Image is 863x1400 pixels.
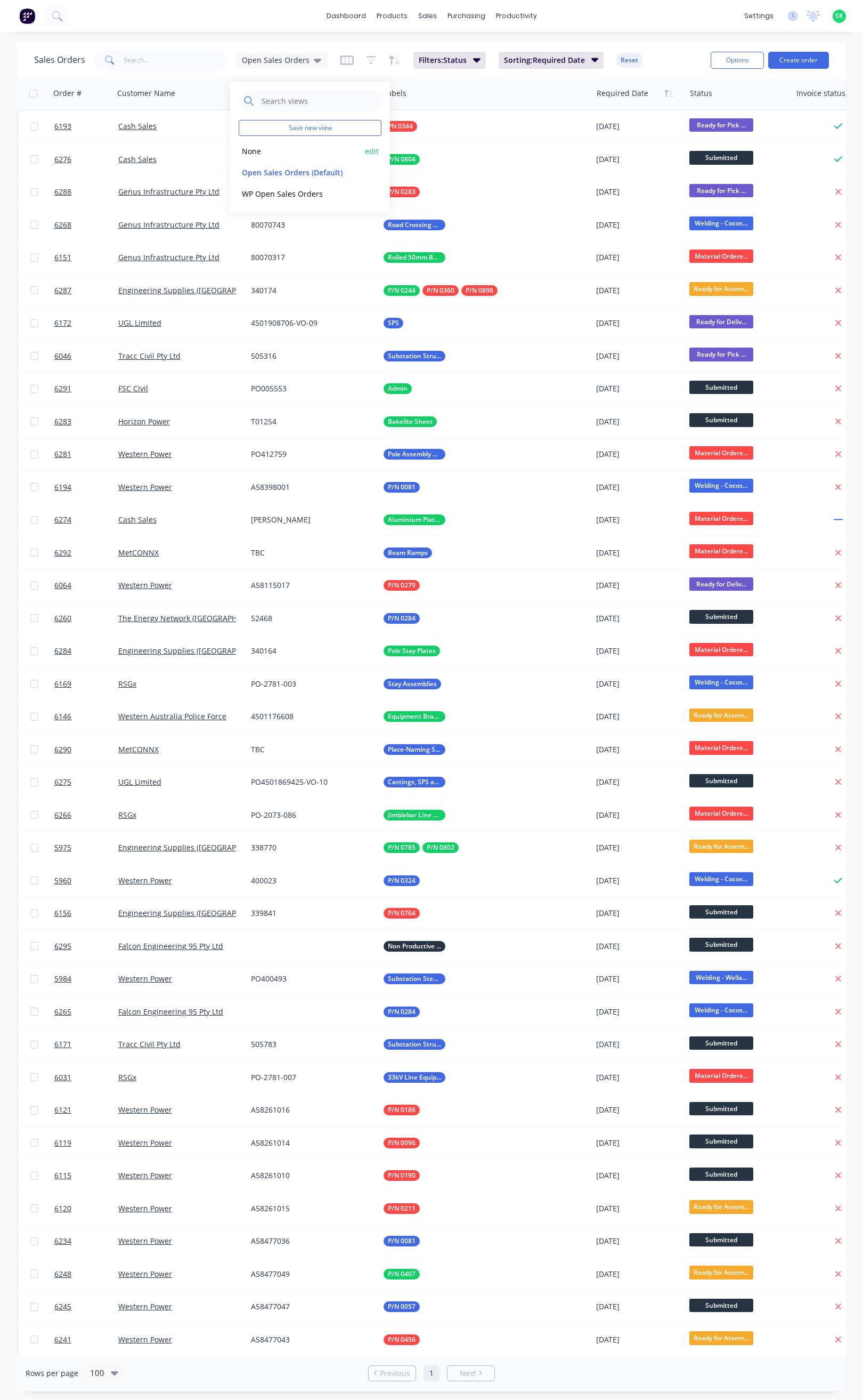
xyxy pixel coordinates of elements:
[388,580,416,591] span: P/N 0279
[54,471,118,503] a: 6194
[54,1291,118,1323] a: 6245
[54,1138,71,1148] span: 6119
[54,810,71,820] span: 6266
[54,744,71,755] span: 6290
[384,416,437,427] button: Bakelite Sheet
[388,187,416,197] span: P/N 0283
[388,482,416,493] span: P/N 0081
[424,1365,439,1381] a: Page 1 is your current page
[54,711,71,722] span: 6146
[251,613,369,624] div: 52468
[54,351,71,361] span: 6046
[388,154,416,165] span: P/N 0804
[54,482,71,493] span: 6194
[388,449,441,460] span: Pole Assembly Compression Tool
[54,941,71,952] span: 6295
[54,679,71,689] span: 6169
[388,1039,441,1050] span: Substation Structural Steel
[384,679,441,689] button: Stay Assemblies
[118,449,172,459] a: Western Power
[384,1138,420,1148] button: P/N 0096
[689,184,753,197] span: Ready for Pick ...
[427,842,454,853] span: P/N 0802
[118,1301,172,1312] a: Western Power
[388,842,416,853] span: P/N 0785
[54,275,118,307] a: 6287
[388,514,441,525] span: Aluminium Plates & Machining
[380,1368,410,1379] span: Previous
[54,1203,71,1214] span: 6120
[388,1301,416,1312] span: P/N 0057
[54,963,118,995] a: 5984
[118,1269,172,1279] a: Western Power
[54,973,71,984] span: 5984
[53,88,82,99] div: Order #
[466,285,493,296] span: P/N 0898
[54,1127,118,1159] a: 6119
[384,449,445,460] button: Pole Assembly Compression Tool
[596,285,681,296] div: [DATE]
[596,154,681,165] div: [DATE]
[54,832,118,864] a: 5975
[54,1105,71,1115] span: 6121
[54,537,118,569] a: 6292
[689,675,753,689] span: Welding - Cocos...
[689,807,753,820] span: Material Ordere...
[690,88,712,99] div: Status
[596,941,681,952] div: [DATE]
[689,216,753,230] span: Welding - Cocos...
[118,580,172,590] a: Western Power
[384,1007,420,1017] button: P/N 0284
[251,777,369,787] div: PO4501869425-VO-10
[118,514,157,525] a: Cash Sales
[689,905,753,919] span: Submitted
[54,865,118,897] a: 5960
[54,220,71,230] span: 6268
[54,996,118,1028] a: 6265
[54,646,71,656] span: 6284
[54,1334,71,1345] span: 6241
[596,646,681,656] div: [DATE]
[689,872,753,886] span: Welding - Cocos...
[384,613,420,624] button: P/N 0284
[54,110,118,142] a: 6193
[689,282,753,295] span: Ready for Assem...
[54,602,118,634] a: 6260
[251,285,369,296] div: 340174
[54,875,71,886] span: 5960
[118,416,170,427] a: Horizon Power
[54,307,118,339] a: 6172
[427,285,454,296] span: P/N 0360
[689,413,753,427] span: Submitted
[689,512,753,525] span: Material Ordere...
[118,318,161,328] a: UGL Limited
[371,8,413,24] div: products
[388,810,441,820] span: Jimblebar Line Equipment
[388,777,441,787] span: Castings, SPS and Buy In
[388,220,441,230] span: Road Crossing Signs
[689,840,753,853] span: Ready for Assem...
[118,285,300,295] a: Engineering Supplies ([GEOGRAPHIC_DATA]) Pty Ltd
[118,482,172,492] a: Western Power
[689,348,753,361] span: Ready for Pick ...
[596,875,681,886] div: [DATE]
[384,121,417,132] button: PN 0344
[118,1203,172,1213] a: Western Power
[251,580,369,591] div: A58115017
[384,1334,420,1345] button: P/N 0456
[54,176,118,208] a: 6288
[54,383,71,394] span: 6291
[54,1094,118,1126] a: 6121
[251,810,369,820] div: PO-2073-086
[54,1236,71,1246] span: 6234
[118,154,157,164] a: Cash Sales
[388,1072,441,1083] span: 33kV Line Equipment
[384,1236,420,1246] button: P/N 0081
[251,416,369,427] div: T01254
[413,8,442,24] div: sales
[388,351,441,361] span: Substation Structural Steel
[118,679,136,689] a: RSGx
[118,383,148,393] a: FSC Civil
[388,1269,416,1280] span: P/N 0407
[499,52,604,69] button: Sorting:Required Date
